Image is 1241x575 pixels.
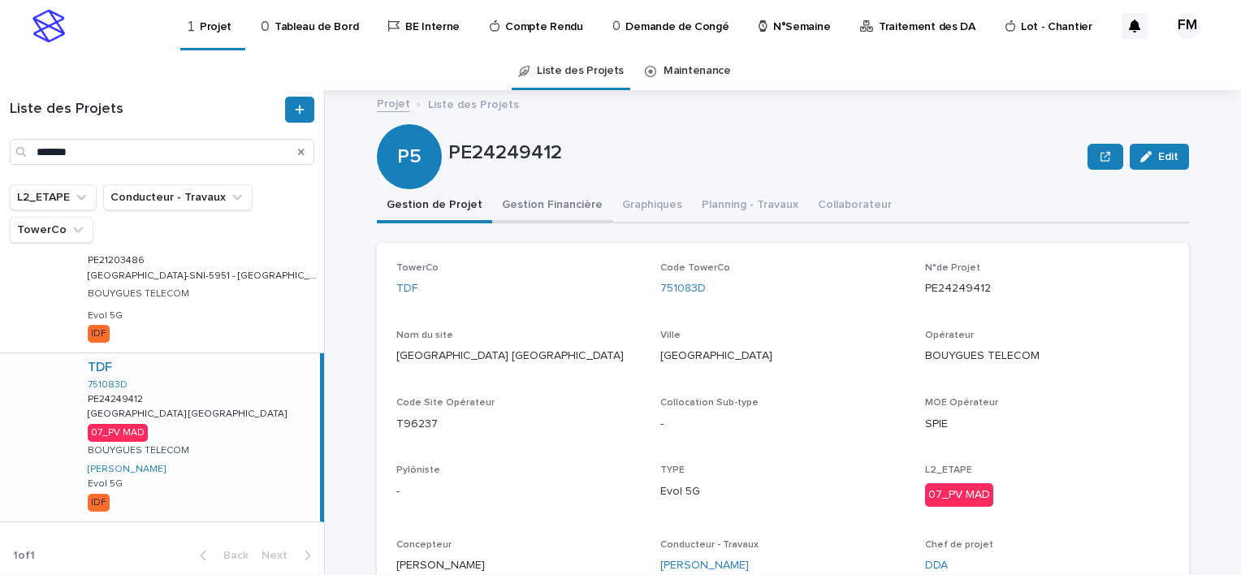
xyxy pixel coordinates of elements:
a: [PERSON_NAME] [660,557,749,574]
button: Edit [1130,144,1189,170]
p: [GEOGRAPHIC_DATA] [GEOGRAPHIC_DATA] [88,405,290,420]
span: Concepteur [396,540,452,550]
a: Projet [377,93,410,112]
span: Opérateur [925,331,974,340]
p: BOUYGUES TELECOM [88,445,189,456]
span: MOE Opérateur [925,398,998,408]
p: BOUYGUES TELECOM [88,288,189,300]
a: TDF [396,280,417,297]
a: Maintenance [664,52,731,90]
a: 751083D [88,379,128,391]
p: Evol 5G [88,478,123,490]
span: Nom du site [396,331,453,340]
p: [GEOGRAPHIC_DATA] [GEOGRAPHIC_DATA] [396,348,641,365]
a: Liste des Projets [537,52,624,90]
button: Back [187,548,255,563]
span: L2_ETAPE [925,465,972,475]
div: IDF [88,325,110,343]
p: Evol 5G [660,483,905,500]
p: - [660,416,905,433]
button: Collaborateur [808,189,902,223]
a: DDA [925,557,948,574]
button: Graphiques [612,189,692,223]
button: Planning - Travaux [692,189,808,223]
button: TowerCo [10,217,93,243]
span: Pylôniste [396,465,440,475]
span: Chef de projet [925,540,993,550]
p: Liste des Projets [428,94,519,112]
p: - [396,483,641,500]
div: IDF [88,494,110,512]
span: TYPE [660,465,685,475]
span: Next [262,550,297,561]
p: [PERSON_NAME] [396,557,641,574]
div: 07_PV MAD [88,424,148,442]
p: [GEOGRAPHIC_DATA] [660,348,905,365]
a: [PERSON_NAME] [88,464,166,475]
a: 751083D [660,280,706,297]
p: T96237 [396,416,641,433]
span: TowerCo [396,263,439,273]
div: 07_PV MAD [925,483,993,507]
span: Back [214,550,249,561]
p: PE24249412 [88,391,146,405]
p: PE24249412 [448,141,1081,165]
span: Collocation Sub-type [660,398,759,408]
span: Conducteur - Travaux [660,540,759,550]
button: Next [255,548,324,563]
p: [GEOGRAPHIC_DATA]-SNI-5951 - [GEOGRAPHIC_DATA] [88,267,321,282]
a: TDF [88,360,112,375]
p: Evol 5G [88,310,123,322]
span: Code TowerCo [660,263,730,273]
div: P5 [377,80,442,168]
input: Search [10,139,314,165]
p: PE24249412 [925,280,1170,297]
button: Gestion Financière [492,189,612,223]
p: BOUYGUES TELECOM [925,348,1170,365]
button: L2_ETAPE [10,184,97,210]
h1: Liste des Projets [10,101,282,119]
button: Conducteur - Travaux [103,184,253,210]
span: N°de Projet [925,263,980,273]
span: Edit [1158,151,1178,162]
div: FM [1174,13,1200,39]
button: Gestion de Projet [377,189,492,223]
p: SPIE [925,416,1170,433]
img: stacker-logo-s-only.png [32,10,65,42]
span: Ville [660,331,681,340]
p: PE21203486 [88,252,148,266]
span: Code Site Opérateur [396,398,495,408]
